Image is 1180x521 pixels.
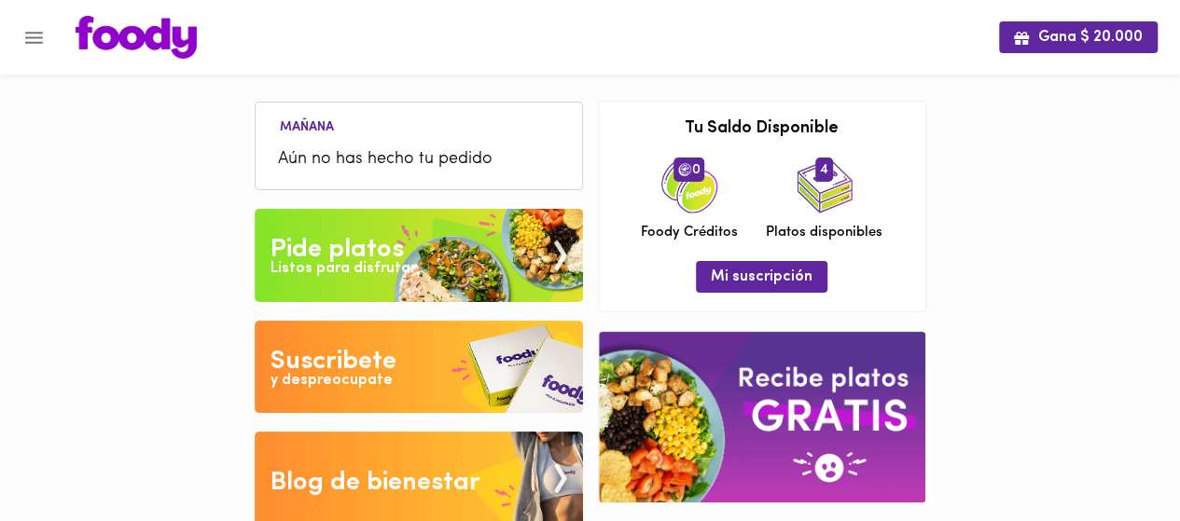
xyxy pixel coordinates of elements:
span: 0 [673,158,704,182]
span: Platos disponibles [766,223,882,242]
img: Disfruta bajar de peso [255,321,583,414]
span: Foody Créditos [641,223,738,242]
img: logo.png [76,16,197,59]
img: referral-banner.png [599,332,925,502]
div: y despreocupate [271,370,393,391]
img: icon_dishes.png [797,158,853,213]
img: Pide un Platos [255,209,583,302]
span: Gana $ 20.000 [1014,29,1143,47]
li: Mañana [265,117,349,134]
span: 4 [815,158,833,182]
img: foody-creditos.png [678,163,691,176]
button: Menu [11,15,57,61]
button: Gana $ 20.000 [999,21,1158,52]
span: Aún no has hecho tu pedido [278,147,560,172]
div: Suscribete [271,343,396,380]
div: Listos para disfrutar [271,258,416,280]
h3: Tu Saldo Disponible [613,120,911,139]
span: Mi suscripción [711,268,812,286]
div: Blog de bienestar [271,464,480,501]
button: Mi suscripción [696,261,827,292]
img: credits-package.png [661,158,717,213]
iframe: Messagebird Livechat Widget [1072,413,1161,502]
div: Pide platos [271,231,404,268]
